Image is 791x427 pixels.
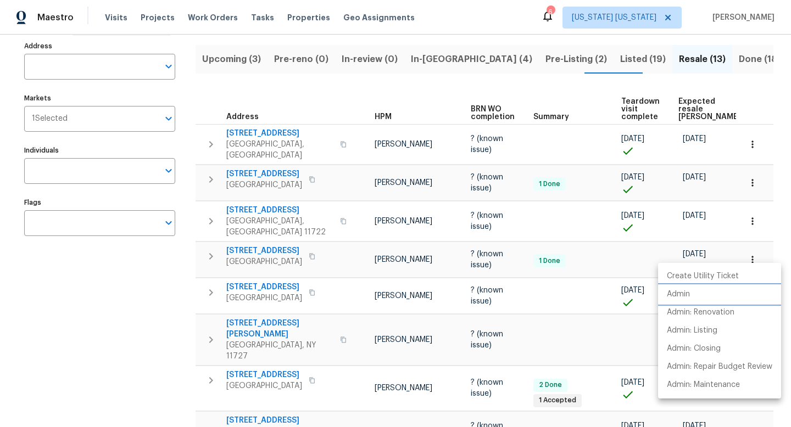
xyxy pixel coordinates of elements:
[667,379,740,391] p: Admin: Maintenance
[667,325,717,336] p: Admin: Listing
[667,271,739,282] p: Create Utility Ticket
[667,307,734,318] p: Admin: Renovation
[667,343,721,355] p: Admin: Closing
[667,361,772,373] p: Admin: Repair Budget Review
[667,289,690,300] p: Admin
